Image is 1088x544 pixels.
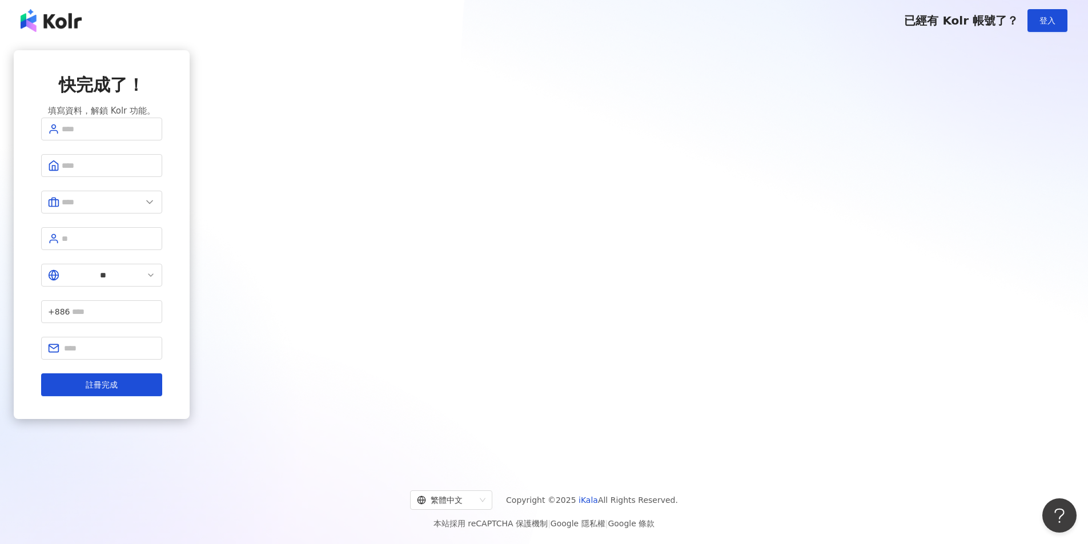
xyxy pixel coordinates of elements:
[86,380,118,389] span: 註冊完成
[551,519,605,528] a: Google 隱私權
[1027,9,1067,32] button: 登入
[579,495,598,505] a: iKala
[608,519,655,528] a: Google 條款
[433,517,655,530] span: 本站採用 reCAPTCHA 保護機制
[1042,498,1077,533] iframe: Help Scout Beacon - Open
[59,73,144,97] span: 快完成了！
[548,519,551,528] span: |
[1039,16,1055,25] span: 登入
[506,493,678,507] span: Copyright © 2025 All Rights Reserved.
[21,9,82,32] img: logo
[417,491,475,509] div: 繁體中文
[605,519,608,528] span: |
[904,14,1018,27] span: 已經有 Kolr 帳號了？
[48,104,155,118] span: 填寫資料，解鎖 Kolr 功能。
[41,373,162,396] button: 註冊完成
[48,305,70,318] span: +886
